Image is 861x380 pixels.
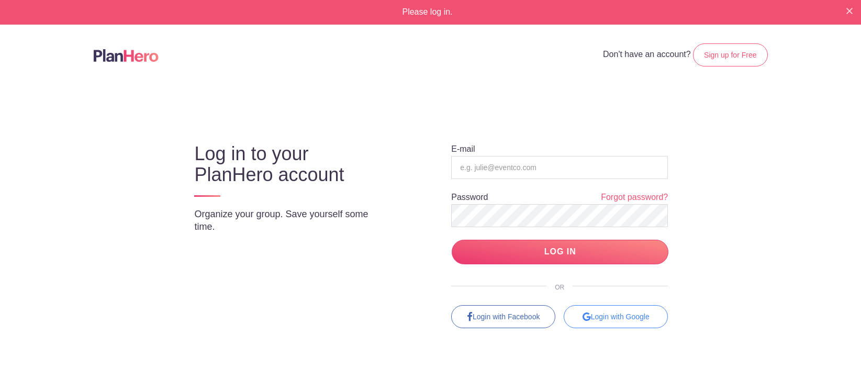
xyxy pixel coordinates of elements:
span: Don't have an account? [603,50,691,59]
div: Login with Google [564,305,668,328]
input: LOG IN [452,240,668,264]
a: Forgot password? [601,192,668,204]
button: Close [846,6,853,15]
a: Login with Facebook [451,305,555,328]
label: Password [451,193,488,202]
a: Sign up for Free [693,43,767,66]
h3: Log in to your PlanHero account [194,143,391,185]
span: OR [546,284,573,291]
p: Organize your group. Save yourself some time. [194,208,391,233]
label: E-mail [451,145,475,153]
img: X small white [846,8,853,14]
img: Logo main planhero [94,49,159,62]
input: e.g. julie@eventco.com [451,156,668,179]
